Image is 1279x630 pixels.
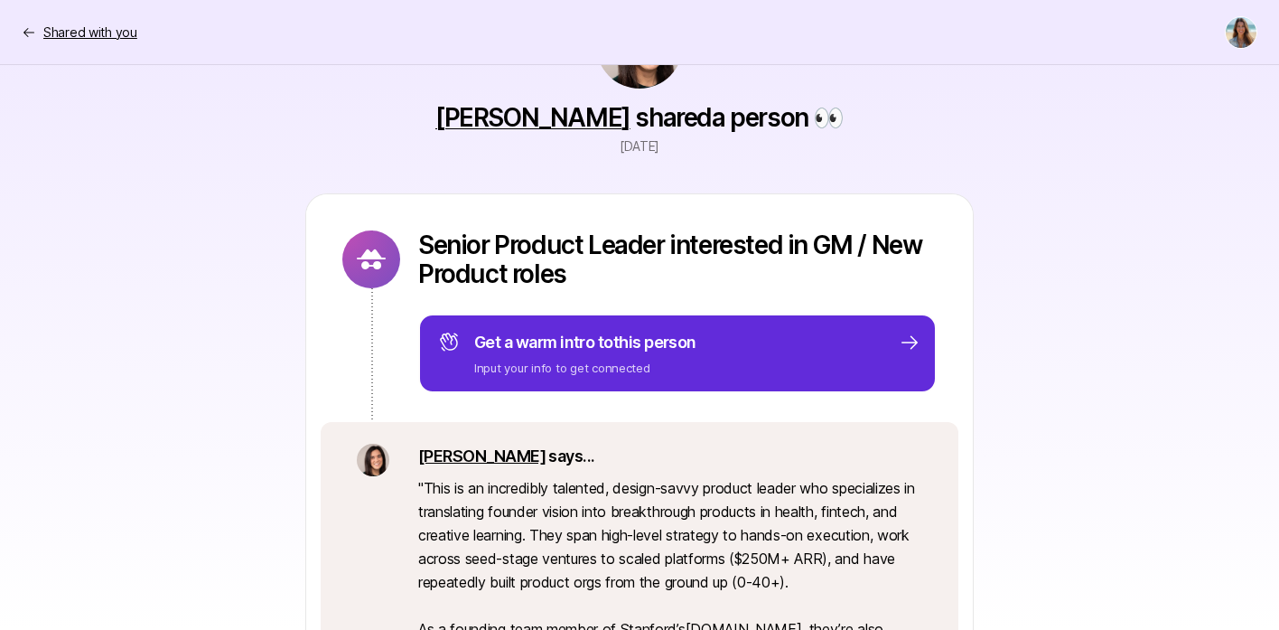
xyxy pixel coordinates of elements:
img: Suzanne Shultz [1226,17,1256,48]
p: shared a person 👀 [435,103,844,132]
p: Senior Product Leader interested in GM / New Product roles [418,230,937,288]
p: Shared with you [43,22,137,43]
p: Get a warm intro [474,330,696,355]
button: Suzanne Shultz [1225,16,1257,49]
p: Input your info to get connected [474,359,696,377]
span: to this person [598,333,696,352]
a: [PERSON_NAME] [418,447,546,465]
a: [PERSON_NAME] [435,102,630,133]
p: says... [418,444,922,469]
img: 71d7b91d_d7cb_43b4_a7ea_a9b2f2cc6e03.jpg [357,444,389,476]
p: [DATE] [620,136,659,157]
